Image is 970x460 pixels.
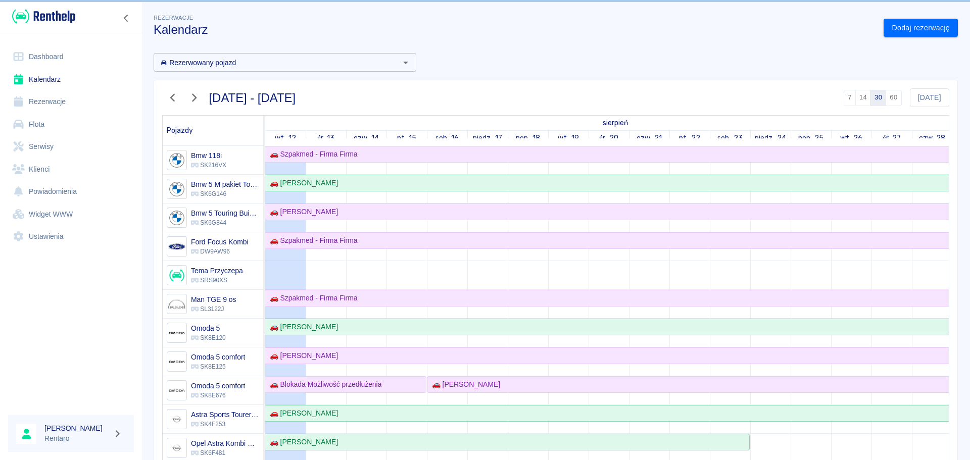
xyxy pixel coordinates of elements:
a: 18 sierpnia 2025 [513,131,543,145]
a: 25 sierpnia 2025 [796,131,827,145]
h3: Kalendarz [154,23,876,37]
button: Otwórz [399,56,413,70]
div: 🚗 Blokada Możliwość przedłużenia [266,379,381,390]
a: Renthelp logo [8,8,75,25]
h6: Bmw 5 Touring Buissnes [191,208,259,218]
button: 7 dni [844,90,856,106]
p: SK6F481 [191,448,259,457]
a: Dodaj rezerwację [884,19,958,37]
h3: [DATE] - [DATE] [209,91,296,105]
img: Image [168,382,185,399]
a: 17 sierpnia 2025 [470,131,505,145]
a: Ustawienia [8,225,134,248]
img: Image [168,152,185,169]
a: 21 sierpnia 2025 [634,131,664,145]
a: 28 sierpnia 2025 [916,131,948,145]
h6: Bmw 5 M pakiet Touring [191,179,259,189]
a: Rezerwacje [8,90,134,113]
p: SK6G146 [191,189,259,198]
img: Image [168,353,185,370]
a: Dashboard [8,45,134,68]
a: Flota [8,113,134,136]
input: Wyszukaj i wybierz pojazdy... [157,56,397,69]
img: Image [168,440,185,456]
a: 22 sierpnia 2025 [676,131,703,145]
button: 30 dni [870,90,886,106]
a: 15 sierpnia 2025 [395,131,419,145]
p: SK8E125 [191,362,245,371]
a: 20 sierpnia 2025 [597,131,621,145]
div: 🚗 Szpakmed - Firma Firma [266,293,358,303]
p: SK6G844 [191,218,259,227]
span: Pojazdy [167,126,193,135]
a: 23 sierpnia 2025 [715,131,745,145]
p: SL3122J [191,304,236,314]
h6: [PERSON_NAME] [44,423,109,433]
div: 🚗 [PERSON_NAME] [266,178,338,188]
h6: Man TGE 9 os [191,294,236,304]
img: Image [168,296,185,313]
p: SK8E676 [191,391,245,400]
span: Rezerwacje [154,15,193,21]
a: 27 sierpnia 2025 [880,131,904,145]
a: Serwisy [8,135,134,158]
p: SRS90XS [191,276,243,285]
h6: Ford Focus Kombi [191,237,249,247]
div: 🚗 [PERSON_NAME] [266,408,338,419]
button: Zwiń nawigację [119,12,134,25]
button: 60 dni [886,90,901,106]
img: Image [168,181,185,197]
img: Image [168,210,185,226]
img: Renthelp logo [12,8,75,25]
button: [DATE] [910,88,949,107]
p: SK8E120 [191,333,226,342]
div: 🚗 [PERSON_NAME] [428,379,500,390]
a: 24 sierpnia 2025 [752,131,789,145]
p: SK4F253 [191,420,259,429]
div: 🚗 [PERSON_NAME] [266,350,338,361]
p: DW9AW96 [191,247,249,256]
h6: Bmw 118i [191,150,226,161]
a: Powiadomienia [8,180,134,203]
h6: Omoda 5 comfort [191,381,245,391]
a: Klienci [8,158,134,181]
a: 16 sierpnia 2025 [433,131,462,145]
a: 12 sierpnia 2025 [600,116,630,130]
h6: Opel Astra Kombi Kobalt [191,438,259,448]
p: SK216VX [191,161,226,170]
img: Image [168,267,185,284]
h6: Omoda 5 [191,323,226,333]
div: 🚗 Szpakmed - Firma Firma [266,149,358,160]
img: Image [168,238,185,255]
h6: Astra Sports Tourer Vulcan [191,410,259,420]
a: 14 sierpnia 2025 [351,131,381,145]
h6: Tema Przyczepa [191,266,243,276]
div: 🚗 Szpakmed - Firma Firma [266,235,358,246]
p: Rentaro [44,433,109,444]
a: 26 sierpnia 2025 [838,131,865,145]
a: Kalendarz [8,68,134,91]
a: 19 sierpnia 2025 [555,131,581,145]
div: 🚗 [PERSON_NAME] [266,437,338,447]
div: 🚗 [PERSON_NAME] [266,207,338,217]
img: Image [168,411,185,428]
button: 14 dni [855,90,871,106]
a: Widget WWW [8,203,134,226]
a: 13 sierpnia 2025 [315,131,337,145]
h6: Omoda 5 comfort [191,352,245,362]
img: Image [168,325,185,341]
a: 12 sierpnia 2025 [272,131,299,145]
div: 🚗 [PERSON_NAME] [266,322,338,332]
